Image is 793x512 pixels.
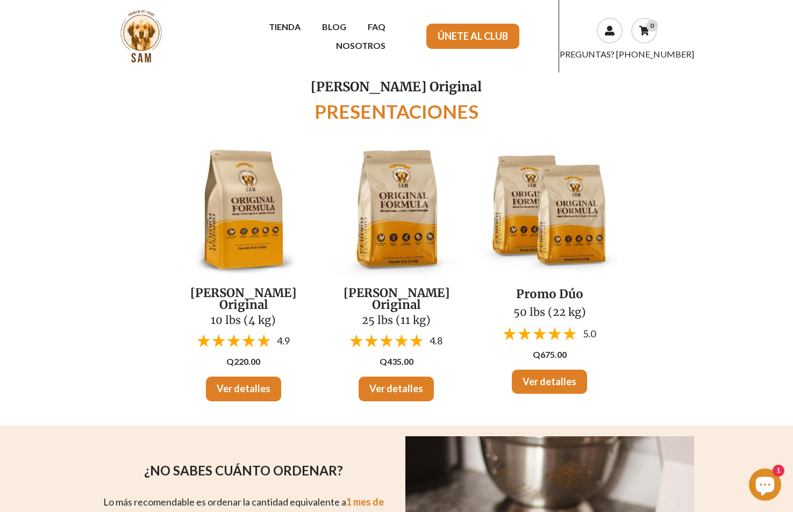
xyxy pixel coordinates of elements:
h2: 50 lbs (22 kg) [482,306,618,319]
span: 5.0 [583,328,596,340]
h2: ¿NO SABES CUÁNTO ORDENAR? [99,463,388,479]
img: mockupfinales-02.jpeg [175,142,311,278]
a: 0 [631,18,657,44]
img: sam.png [113,9,169,64]
h2: 10 lbs (4 kg) [175,315,311,326]
a: PREGUNTAS? [PHONE_NUMBER] [560,49,694,59]
a: ÚNETE AL CLUB [426,24,519,49]
span: 4.8 [430,335,442,347]
a: NOSOTROS [325,36,396,55]
a: Ver detalles [512,370,587,394]
a: Ver detalles [359,377,434,401]
span: 4.9 [277,335,290,347]
a: Ver detalles [206,377,281,401]
h1: PRESENTACIONES [99,100,695,122]
a: FAQ [357,17,396,36]
h2: [PERSON_NAME] Original [175,287,311,311]
h2: [PERSON_NAME] Original [328,287,465,311]
a: TIENDA [258,17,311,36]
img: mockupfinalss.jpeg [482,142,618,278]
p: Q675.00 [482,349,618,361]
h2: 25 lbs (11 kg) [328,315,465,326]
p: Q220.00 [175,356,311,368]
h2: Promo Dúo [482,287,618,301]
a: 4.8 [350,334,442,347]
img: mockupfinales-01.jpeg [328,142,465,278]
inbox-online-store-chat: Chat de la tienda online Shopify [746,468,784,503]
a: BLOG [311,17,357,36]
a: 4.9 [197,334,290,347]
div: 0 [646,20,658,32]
p: [PERSON_NAME] Original [99,78,695,96]
p: Q435.00 [328,356,465,368]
